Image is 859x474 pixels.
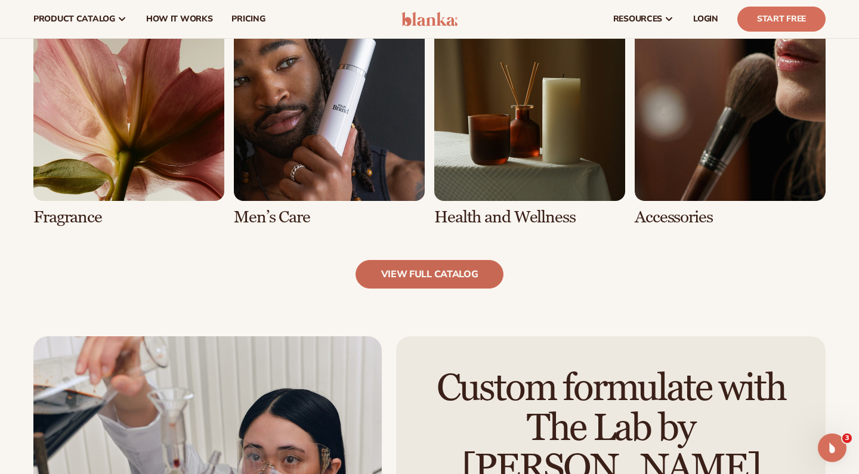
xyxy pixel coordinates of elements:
[234,10,425,227] div: 6 / 8
[146,14,213,24] span: How It Works
[356,260,504,289] a: view full catalog
[613,14,662,24] span: resources
[434,10,625,227] div: 7 / 8
[33,14,115,24] span: product catalog
[231,14,265,24] span: pricing
[401,12,458,26] img: logo
[737,7,826,32] a: Start Free
[635,10,826,227] div: 8 / 8
[818,433,846,462] iframe: Intercom live chat
[33,10,224,227] div: 5 / 8
[693,14,718,24] span: LOGIN
[842,433,852,443] span: 3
